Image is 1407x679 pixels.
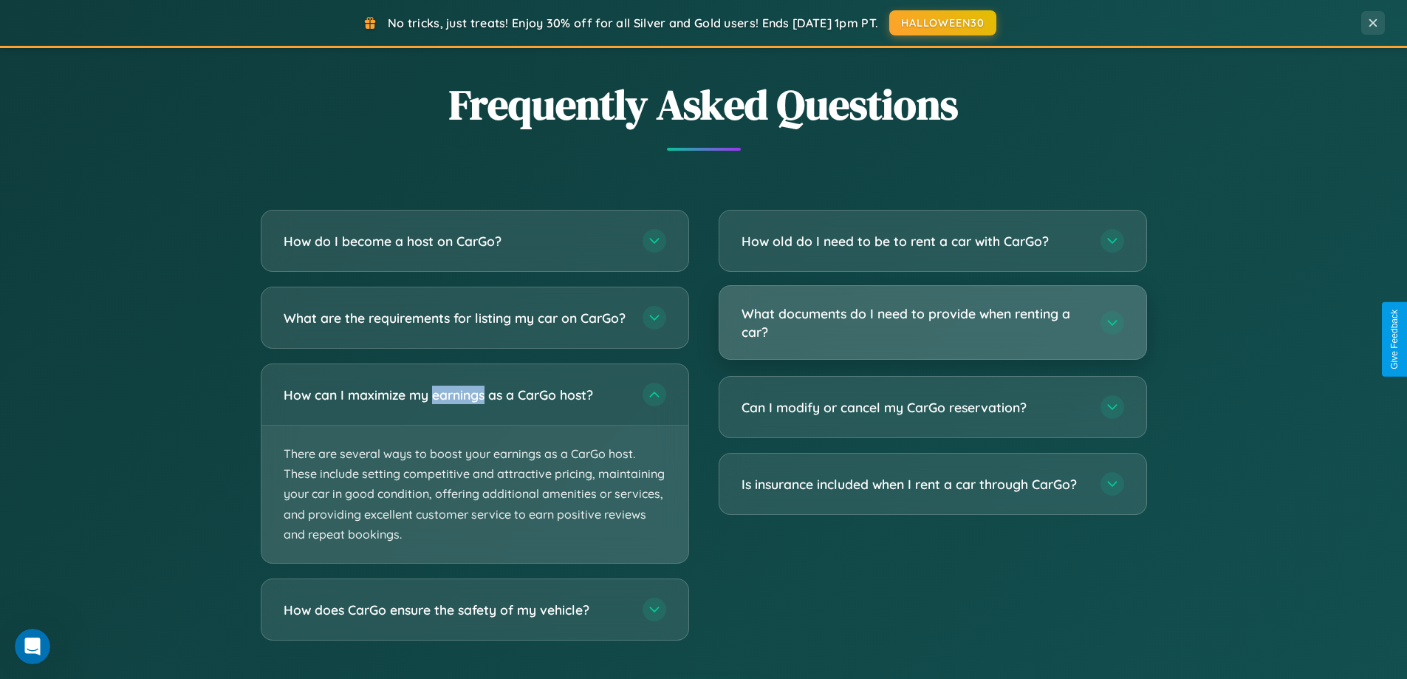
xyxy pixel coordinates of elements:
[388,16,878,30] span: No tricks, just treats! Enjoy 30% off for all Silver and Gold users! Ends [DATE] 1pm PT.
[261,426,688,563] p: There are several ways to boost your earnings as a CarGo host. These include setting competitive ...
[261,76,1147,133] h2: Frequently Asked Questions
[1389,310,1400,369] div: Give Feedback
[742,398,1086,417] h3: Can I modify or cancel my CarGo reservation?
[284,232,628,250] h3: How do I become a host on CarGo?
[889,10,996,35] button: HALLOWEEN30
[284,386,628,404] h3: How can I maximize my earnings as a CarGo host?
[742,232,1086,250] h3: How old do I need to be to rent a car with CarGo?
[742,475,1086,494] h3: Is insurance included when I rent a car through CarGo?
[284,309,628,327] h3: What are the requirements for listing my car on CarGo?
[15,629,50,664] iframe: Intercom live chat
[284,601,628,619] h3: How does CarGo ensure the safety of my vehicle?
[742,304,1086,341] h3: What documents do I need to provide when renting a car?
